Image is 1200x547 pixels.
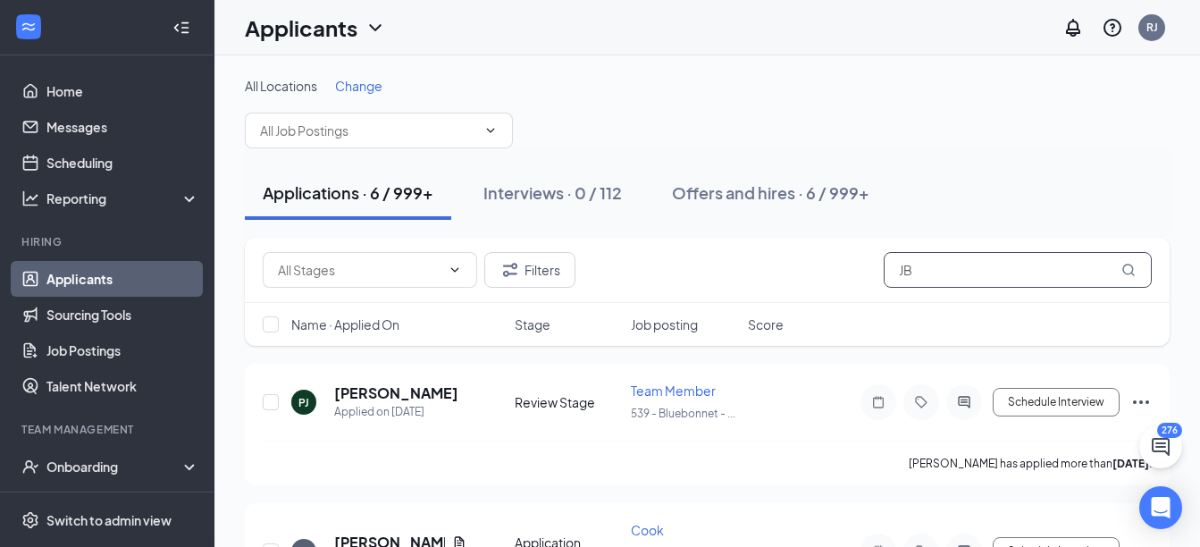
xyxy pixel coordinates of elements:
svg: UserCheck [21,458,39,475]
div: 276 [1157,423,1182,438]
a: Talent Network [46,368,199,404]
a: Messages [46,109,199,145]
button: ChatActive [1139,425,1182,468]
p: [PERSON_NAME] has applied more than . [909,456,1152,471]
span: Stage [515,316,550,333]
svg: Ellipses [1130,391,1152,413]
div: Applied on [DATE] [334,403,458,421]
a: Job Postings [46,332,199,368]
svg: WorkstreamLogo [20,18,38,36]
h5: [PERSON_NAME] [334,383,458,403]
svg: Analysis [21,189,39,207]
button: Schedule Interview [993,388,1120,417]
svg: Settings [21,511,39,529]
span: Cook [631,522,664,538]
svg: ChevronDown [365,17,386,38]
input: All Job Postings [260,121,476,140]
div: Hiring [21,234,196,249]
div: Review Stage [515,393,621,411]
div: Onboarding [46,458,184,475]
svg: Collapse [172,19,190,37]
a: Applicants [46,261,199,297]
span: Score [748,316,784,333]
input: All Stages [278,260,441,280]
b: [DATE] [1112,457,1149,470]
div: Interviews · 0 / 112 [483,181,622,204]
div: Team Management [21,422,196,437]
svg: ChevronDown [448,263,462,277]
div: RJ [1146,20,1158,35]
a: Home [46,73,199,109]
svg: Tag [910,395,932,409]
svg: MagnifyingGlass [1121,263,1136,277]
svg: ChevronDown [483,123,498,138]
a: Sourcing Tools [46,297,199,332]
span: Change [335,78,382,94]
span: 539 - Bluebonnet - ... [631,407,735,420]
svg: ChatActive [1150,436,1171,458]
svg: Note [868,395,889,409]
div: Reporting [46,189,200,207]
svg: ActiveChat [953,395,975,409]
div: Switch to admin view [46,511,172,529]
svg: QuestionInfo [1102,17,1123,38]
h1: Applicants [245,13,357,43]
span: All Locations [245,78,317,94]
div: PJ [298,395,309,410]
span: Team Member [631,383,716,399]
a: Team [46,484,199,520]
span: Job posting [631,316,698,333]
div: Applications · 6 / 999+ [263,181,433,204]
svg: Filter [499,259,521,281]
svg: Notifications [1062,17,1084,38]
span: Name · Applied On [291,316,399,333]
div: Open Intercom Messenger [1139,486,1182,529]
div: Offers and hires · 6 / 999+ [672,181,869,204]
button: Filter Filters [484,252,575,288]
a: Scheduling [46,145,199,181]
input: Search in applications [884,252,1152,288]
